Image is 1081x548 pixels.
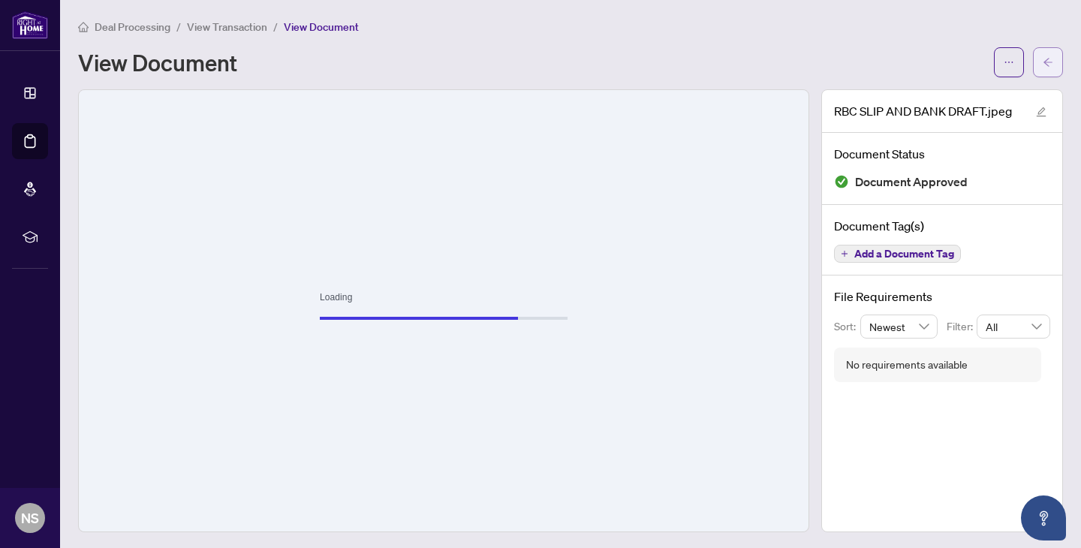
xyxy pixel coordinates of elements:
div: No requirements available [846,357,968,373]
span: edit [1036,107,1046,117]
img: logo [12,11,48,39]
li: / [176,18,181,35]
p: Filter: [947,318,977,335]
button: Open asap [1021,495,1066,540]
img: Document Status [834,174,849,189]
p: Sort: [834,318,860,335]
span: RBC SLIP AND BANK DRAFT.jpeg [834,102,1012,120]
span: plus [841,250,848,257]
span: Newest [869,315,929,338]
span: View Document [284,20,359,34]
span: Document Approved [855,172,968,192]
span: Add a Document Tag [854,248,954,259]
span: home [78,22,89,32]
span: NS [21,507,39,528]
span: ellipsis [1004,57,1014,68]
li: / [273,18,278,35]
span: All [986,315,1041,338]
span: Deal Processing [95,20,170,34]
h4: Document Tag(s) [834,217,1050,235]
h1: View Document [78,50,237,74]
span: arrow-left [1043,57,1053,68]
span: View Transaction [187,20,267,34]
button: Add a Document Tag [834,245,961,263]
h4: File Requirements [834,288,1050,306]
h4: Document Status [834,145,1050,163]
